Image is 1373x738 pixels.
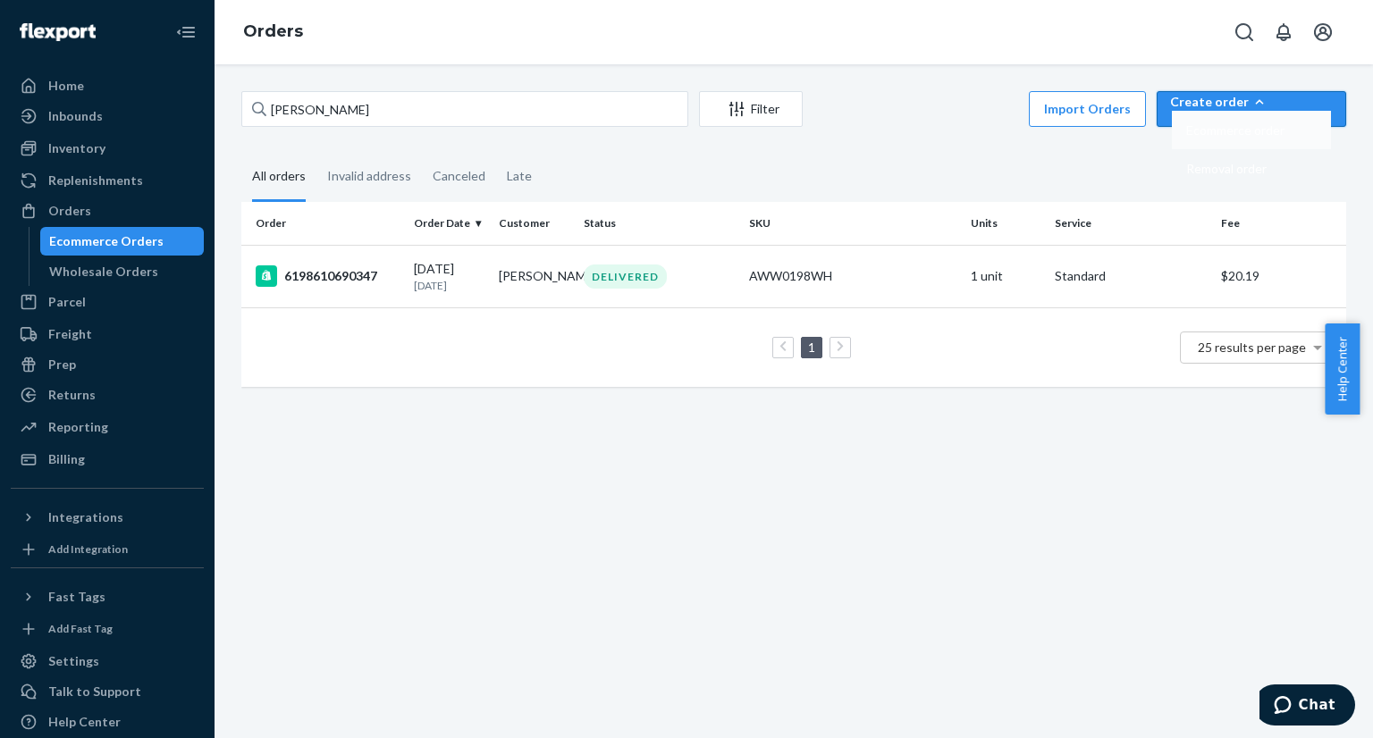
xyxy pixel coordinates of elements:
div: Integrations [48,508,123,526]
button: Talk to Support [11,677,204,706]
td: [PERSON_NAME] [492,245,577,307]
div: Invalid address [327,153,411,199]
a: Replenishments [11,166,204,195]
a: Reporting [11,413,204,441]
ol: breadcrumbs [229,6,317,58]
th: Status [577,202,742,245]
div: 6198610690347 [256,265,400,287]
div: Filter [700,100,802,118]
div: Help Center [48,713,121,731]
button: Close Navigation [168,14,204,50]
div: Prep [48,356,76,373]
div: Ecommerce Orders [49,232,164,250]
th: Order Date [407,202,492,245]
a: Ecommerce Orders [40,227,205,256]
div: Settings [48,652,99,670]
th: Fee [1214,202,1346,245]
button: Create orderEcommerce orderRemoval order [1157,91,1346,127]
a: Add Fast Tag [11,618,204,640]
div: Canceled [433,153,485,199]
span: Ecommerce order [1186,124,1285,137]
div: Late [507,153,532,199]
div: Inbounds [48,107,103,125]
div: Wholesale Orders [49,263,158,281]
div: Billing [48,450,85,468]
p: [DATE] [414,278,484,293]
a: Settings [11,647,204,675]
div: Returns [48,386,96,404]
div: Add Integration [48,541,128,557]
input: Search orders [241,91,688,127]
button: Open Search Box [1226,14,1262,50]
a: Prep [11,350,204,379]
div: AWW0198WH [749,267,956,285]
button: Open notifications [1266,14,1301,50]
div: Fast Tags [48,588,105,606]
a: Wholesale Orders [40,257,205,286]
th: Units [964,202,1049,245]
button: Open account menu [1305,14,1341,50]
div: [DATE] [414,260,484,293]
div: Customer [499,215,569,231]
iframe: Opens a widget where you can chat to one of our agents [1259,684,1355,729]
div: Freight [48,325,92,343]
a: Inventory [11,134,204,163]
button: Ecommerce order [1172,111,1331,149]
a: Freight [11,320,204,348]
div: Add Fast Tag [48,621,113,636]
button: Filter [699,91,803,127]
a: Orders [243,21,303,41]
div: Replenishments [48,172,143,189]
a: Returns [11,381,204,409]
div: Talk to Support [48,683,141,700]
div: Reporting [48,418,108,436]
a: Page 1 is your current page [804,340,819,355]
th: Service [1048,202,1213,245]
button: Fast Tags [11,583,204,611]
button: Help Center [1325,323,1360,415]
th: Order [241,202,407,245]
a: Billing [11,445,204,474]
img: Flexport logo [20,23,96,41]
button: Import Orders [1029,91,1146,127]
div: Inventory [48,139,105,157]
div: Parcel [48,293,86,311]
div: All orders [252,153,306,202]
div: DELIVERED [584,264,667,289]
a: Inbounds [11,102,204,130]
a: Home [11,71,204,100]
button: Removal order [1172,149,1331,188]
a: Parcel [11,288,204,316]
td: $20.19 [1214,245,1346,307]
a: Orders [11,197,204,225]
td: 1 unit [964,245,1049,307]
a: Help Center [11,708,204,736]
div: Home [48,77,84,95]
div: Create order [1170,93,1333,111]
div: Orders [48,202,91,220]
span: 25 results per page [1198,340,1306,355]
th: SKU [742,202,963,245]
a: Add Integration [11,539,204,560]
p: Standard [1055,267,1206,285]
button: Integrations [11,503,204,532]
